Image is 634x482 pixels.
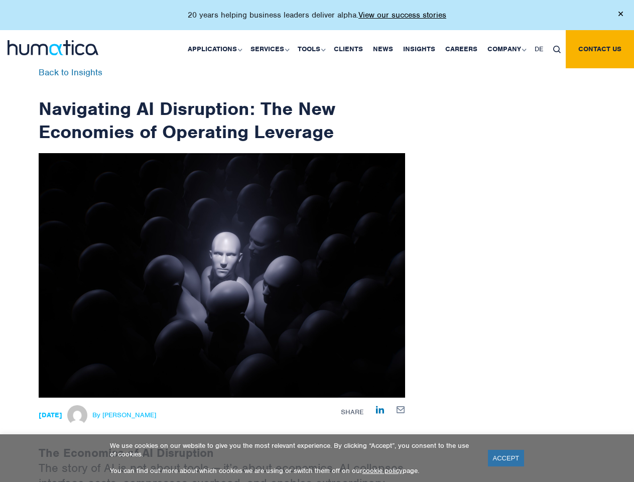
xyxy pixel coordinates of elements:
[188,10,446,20] p: 20 years helping business leaders deliver alpha.
[488,450,525,466] a: ACCEPT
[376,406,384,414] img: Share on LinkedIn
[39,153,405,398] img: ndetails
[293,30,329,68] a: Tools
[553,46,561,53] img: search_icon
[397,406,405,413] img: mailby
[368,30,398,68] a: News
[398,30,440,68] a: Insights
[329,30,368,68] a: Clients
[110,441,475,458] p: We use cookies on our website to give you the most relevant experience. By clicking “Accept”, you...
[341,408,363,416] span: Share
[566,30,634,68] a: Contact us
[482,30,530,68] a: Company
[397,405,405,413] a: Share by E-Mail
[183,30,245,68] a: Applications
[67,405,87,425] img: Michael Hillington
[39,67,102,78] a: Back to Insights
[530,30,548,68] a: DE
[39,411,62,419] strong: [DATE]
[110,466,475,475] p: You can find out more about which cookies we are using or switch them off on our page.
[92,411,156,419] span: By [PERSON_NAME]
[535,45,543,53] span: DE
[358,10,446,20] a: View our success stories
[39,68,405,143] h1: Navigating AI Disruption: The New Economies of Operating Leverage
[8,40,98,55] img: logo
[362,466,403,475] a: cookie policy
[245,30,293,68] a: Services
[440,30,482,68] a: Careers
